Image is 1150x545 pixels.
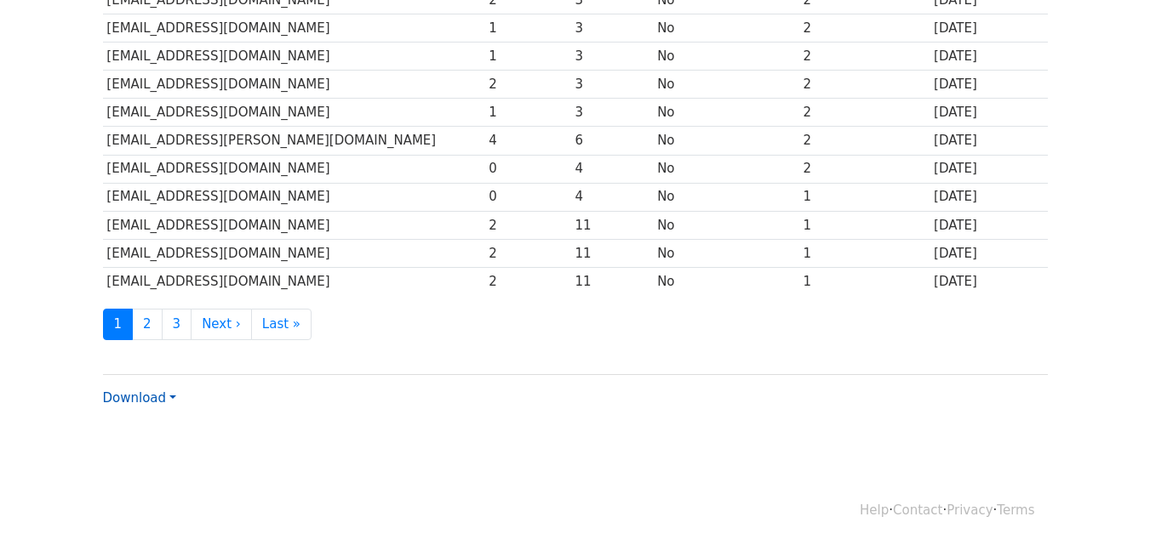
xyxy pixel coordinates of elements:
td: [EMAIL_ADDRESS][DOMAIN_NAME] [103,183,485,211]
td: [DATE] [930,155,1047,183]
td: 2 [799,99,930,127]
td: 2 [799,127,930,155]
a: Help [860,502,889,518]
td: 2 [484,267,570,295]
iframe: Chat Widget [1065,463,1150,545]
td: 2 [484,239,570,267]
td: 0 [484,155,570,183]
a: 2 [132,309,163,340]
a: Last » [251,309,312,340]
td: No [653,99,798,127]
td: [DATE] [930,183,1047,211]
td: 3 [571,14,654,43]
td: 1 [799,211,930,239]
td: [DATE] [930,127,1047,155]
td: [EMAIL_ADDRESS][DOMAIN_NAME] [103,71,485,99]
td: No [653,239,798,267]
td: 2 [799,43,930,71]
a: Terms [997,502,1034,518]
td: No [653,211,798,239]
td: [EMAIL_ADDRESS][DOMAIN_NAME] [103,155,485,183]
td: 11 [571,239,654,267]
td: [EMAIL_ADDRESS][DOMAIN_NAME] [103,14,485,43]
td: 11 [571,211,654,239]
td: 1 [484,99,570,127]
a: 3 [162,309,192,340]
td: No [653,127,798,155]
td: No [653,183,798,211]
td: [EMAIL_ADDRESS][DOMAIN_NAME] [103,43,485,71]
td: 1 [799,267,930,295]
td: 1 [799,183,930,211]
td: 6 [571,127,654,155]
a: Privacy [947,502,993,518]
td: [EMAIL_ADDRESS][PERSON_NAME][DOMAIN_NAME] [103,127,485,155]
td: 3 [571,99,654,127]
td: 1 [799,239,930,267]
td: 3 [571,43,654,71]
td: 3 [571,71,654,99]
td: [EMAIL_ADDRESS][DOMAIN_NAME] [103,267,485,295]
td: 4 [484,127,570,155]
td: 2 [799,71,930,99]
td: [EMAIL_ADDRESS][DOMAIN_NAME] [103,99,485,127]
td: [EMAIL_ADDRESS][DOMAIN_NAME] [103,211,485,239]
td: No [653,71,798,99]
td: No [653,14,798,43]
td: 1 [484,43,570,71]
td: 2 [484,71,570,99]
td: [DATE] [930,211,1047,239]
td: [DATE] [930,239,1047,267]
td: [EMAIL_ADDRESS][DOMAIN_NAME] [103,239,485,267]
a: Next › [191,309,252,340]
td: No [653,267,798,295]
td: 2 [799,155,930,183]
td: 1 [484,14,570,43]
td: No [653,155,798,183]
td: [DATE] [930,99,1047,127]
td: No [653,43,798,71]
td: 11 [571,267,654,295]
a: Contact [893,502,942,518]
td: [DATE] [930,71,1047,99]
td: 2 [799,14,930,43]
a: 1 [103,309,134,340]
td: [DATE] [930,267,1047,295]
td: [DATE] [930,43,1047,71]
td: 4 [571,183,654,211]
td: 2 [484,211,570,239]
a: Download [103,390,176,406]
td: [DATE] [930,14,1047,43]
td: 4 [571,155,654,183]
td: 0 [484,183,570,211]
